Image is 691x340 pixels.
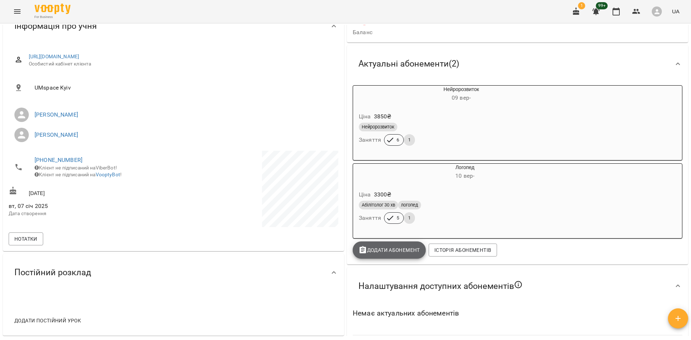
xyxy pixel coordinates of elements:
span: 6 [392,137,403,143]
span: Нотатки [14,235,37,243]
span: 10 вер - [455,172,474,179]
span: 1 [578,2,585,9]
span: Клієнт не підписаний на ViberBot! [35,165,117,171]
div: Логопед [388,164,542,181]
svg: Якщо не обрано жодного, клієнт зможе побачити всі публічні абонементи [514,280,523,289]
span: Історія абонементів [434,246,491,254]
p: Дата створення [9,210,172,217]
span: Налаштування доступних абонементів [358,280,523,292]
span: Додати постійний урок [14,316,81,325]
span: UA [672,8,679,15]
span: For Business [35,15,71,19]
button: UA [669,5,682,18]
img: Voopty Logo [35,4,71,14]
span: вт, 07 січ 2025 [9,202,172,210]
a: [URL][DOMAIN_NAME] [29,54,80,59]
button: Нейророзвиток09 вер- Ціна3850₴НейророзвитокЗаняття61 [353,86,535,154]
span: 09 вер - [452,94,471,101]
div: [DATE] [7,185,173,198]
span: Особистий кабінет клієнта [29,60,333,68]
div: Інформація про учня [3,8,344,45]
button: Історія абонементів [429,244,497,257]
span: Актуальні абонементи ( 2 ) [358,58,459,69]
span: Клієнт не підписаний на ! [35,172,122,177]
h6: Заняття [359,135,381,145]
a: [PERSON_NAME] [35,131,78,138]
div: Налаштування доступних абонементів [347,267,688,305]
h6: Ціна [359,112,371,122]
div: Логопед [353,164,388,181]
span: Нейророзвиток [359,124,397,130]
span: 5 [392,215,403,221]
span: Інформація про учня [14,21,97,32]
h6: Ціна [359,190,371,200]
div: Нейророзвиток [353,86,388,103]
button: Menu [9,3,26,20]
span: Постійний розклад [14,267,91,278]
span: UMspace Kyiv [35,83,333,92]
div: Актуальні абонементи(2) [347,45,688,82]
div: Нейророзвиток [388,86,535,103]
span: Абілітолог 30 хв [359,202,398,208]
span: Додати Абонемент [358,246,420,254]
a: [PHONE_NUMBER] [35,157,82,163]
button: Логопед10 вер- Ціна3300₴Абілітолог 30 хвлогопедЗаняття51 [353,164,542,232]
h6: Немає актуальних абонементів [353,308,682,319]
p: 3300 ₴ [374,190,392,199]
span: 1 [404,137,415,143]
button: Нотатки [9,232,43,245]
span: 1 [404,215,415,221]
span: Баланс [353,28,614,37]
h6: Заняття [359,213,381,223]
button: Додати Абонемент [353,241,426,259]
a: [PERSON_NAME] [35,111,78,118]
span: логопед [398,202,421,208]
p: 3850 ₴ [374,112,392,121]
button: Додати постійний урок [12,314,84,327]
a: VooptyBot [96,172,120,177]
div: Постійний розклад [3,254,344,291]
span: 99+ [596,2,608,9]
